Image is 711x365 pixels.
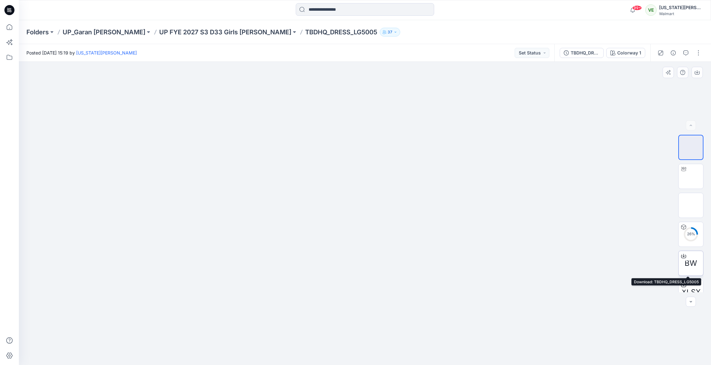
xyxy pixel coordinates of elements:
[63,28,145,37] a: UP_Garan [PERSON_NAME]
[617,49,641,56] div: Colorway 1
[26,49,137,56] span: Posted [DATE] 15:19 by
[632,5,642,10] span: 99+
[685,258,697,269] span: BW
[388,29,392,36] p: 37
[659,4,703,11] div: [US_STATE][PERSON_NAME]
[159,28,291,37] a: UP FYE 2027 S3 D33 Girls [PERSON_NAME]
[380,28,400,37] button: 37
[26,28,49,37] a: Folders
[683,231,698,237] div: 26 %
[681,287,701,298] span: XLSX
[606,48,645,58] button: Colorway 1
[305,28,377,37] p: TBDHQ_DRESS_LG5005
[668,48,678,58] button: Details
[560,48,604,58] button: TBDHQ_DRESS_LG5005
[659,11,703,16] div: Walmart
[645,4,657,16] div: VE
[571,49,600,56] div: TBDHQ_DRESS_LG5005
[76,50,137,55] a: [US_STATE][PERSON_NAME]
